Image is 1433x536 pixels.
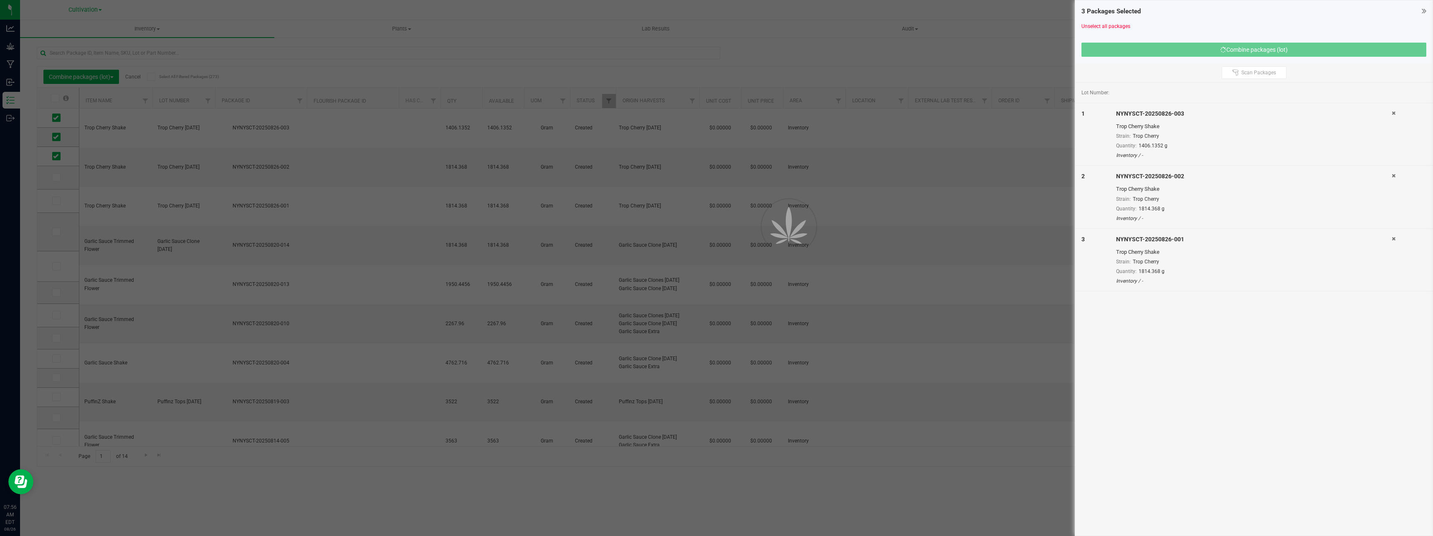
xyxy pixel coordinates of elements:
[1116,215,1392,222] div: Inventory / -
[1116,259,1131,265] span: Strain:
[1116,122,1392,131] div: Trop Cherry Shake
[1081,43,1426,57] button: Combine packages (lot)
[1116,277,1392,285] div: Inventory / -
[1081,236,1085,243] span: 3
[1116,109,1392,118] div: NYNYSCT-20250826-003
[1081,89,1109,96] span: Lot Number:
[1116,185,1392,193] div: Trop Cherry Shake
[1116,206,1137,212] span: Quantity:
[1222,66,1286,79] button: Scan Packages
[1116,248,1392,256] div: Trop Cherry Shake
[1241,69,1276,76] span: Scan Packages
[1133,133,1159,139] span: Trop Cherry
[1081,110,1085,117] span: 1
[1139,268,1165,274] span: 1814.368 g
[1116,196,1131,202] span: Strain:
[1116,133,1131,139] span: Strain:
[1081,173,1085,180] span: 2
[1133,259,1159,265] span: Trop Cherry
[1081,23,1130,29] a: Unselect all packages
[1116,235,1392,244] div: NYNYSCT-20250826-001
[1116,268,1137,274] span: Quantity:
[1139,206,1165,212] span: 1814.368 g
[1116,172,1392,181] div: NYNYSCT-20250826-002
[1116,152,1392,159] div: Inventory / -
[1139,143,1167,149] span: 1406.1352 g
[1116,143,1137,149] span: Quantity:
[1133,196,1159,202] span: Trop Cherry
[8,469,33,494] iframe: Resource center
